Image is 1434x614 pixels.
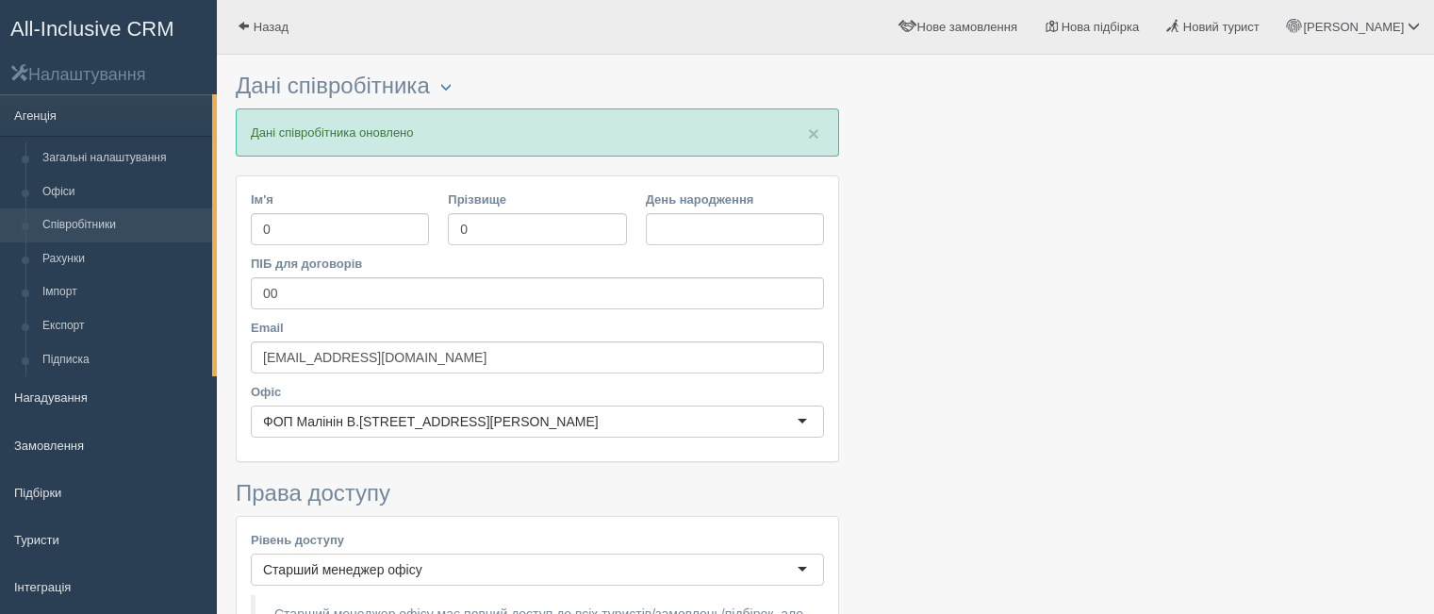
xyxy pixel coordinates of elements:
[808,123,819,144] span: ×
[251,531,824,549] label: Рівень доступу
[34,343,212,377] a: Підписка
[34,208,212,242] a: Співробітники
[1,1,216,53] a: All-Inclusive CRM
[34,175,212,209] a: Офіси
[263,412,599,431] div: ФОП Малінін В.[STREET_ADDRESS][PERSON_NAME]
[254,20,288,34] span: Назад
[251,319,824,337] label: Email
[917,20,1017,34] span: Нове замовлення
[1183,20,1260,34] span: Новий турист
[236,108,839,157] div: Дані співробітника оновлено
[34,242,212,276] a: Рахунки
[236,74,839,99] h3: Дані співробітника
[448,191,626,208] label: Прізвище
[34,141,212,175] a: Загальні налаштування
[236,481,839,506] h3: Права доступу
[10,17,174,41] span: All-Inclusive CRM
[34,309,212,343] a: Експорт
[251,191,429,208] label: Ім'я
[251,255,824,273] label: ПІБ для договорів
[1303,20,1404,34] span: [PERSON_NAME]
[251,383,824,401] label: Офіс
[1062,20,1140,34] span: Нова підбірка
[646,191,824,208] label: День народження
[34,275,212,309] a: Імпорт
[263,560,422,579] div: Старший менеджер офісу
[808,124,819,143] button: Close
[251,277,824,309] input: 0 0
